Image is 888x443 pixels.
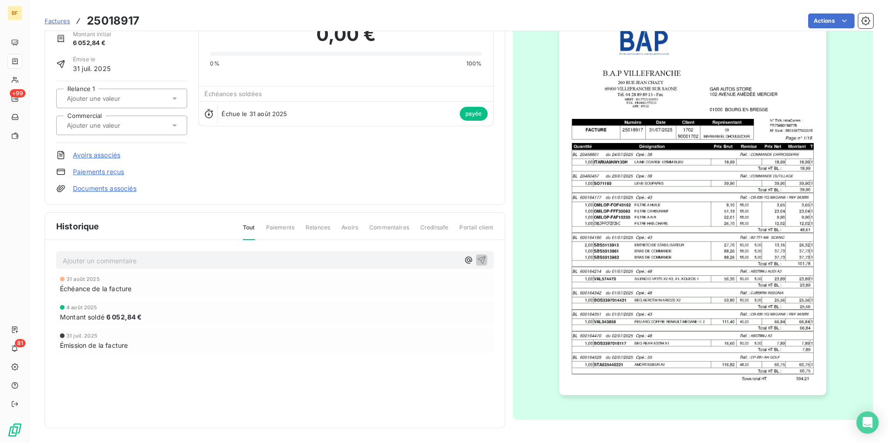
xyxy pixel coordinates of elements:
[243,223,255,240] span: Tout
[60,284,131,293] span: Échéance de la facture
[66,305,98,310] span: 4 août 2025
[60,340,128,350] span: Émission de la facture
[7,6,22,20] div: BF
[66,333,98,339] span: 31 juil. 2025
[45,17,70,25] span: Factures
[369,223,409,239] span: Commentaires
[45,16,70,26] a: Factures
[306,223,330,239] span: Relances
[222,110,287,117] span: Échue le 31 août 2025
[73,167,124,176] a: Paiements reçus
[73,184,137,193] a: Documents associés
[73,39,111,48] span: 6 052,84 €
[73,30,111,39] span: Montant initial
[559,17,826,395] img: invoice_thumbnail
[210,59,219,68] span: 0%
[73,64,111,73] span: 31 juil. 2025
[56,220,99,233] span: Historique
[66,121,159,130] input: Ajouter une valeur
[15,339,26,347] span: 81
[459,223,493,239] span: Portail client
[460,107,488,121] span: payée
[808,13,855,28] button: Actions
[204,90,262,98] span: Échéances soldées
[420,223,449,239] span: Creditsafe
[266,223,294,239] span: Paiements
[856,411,879,434] div: Open Intercom Messenger
[73,55,111,64] span: Émise le
[7,423,22,437] img: Logo LeanPay
[66,94,159,103] input: Ajouter une valeur
[73,150,120,160] a: Avoirs associés
[10,89,26,98] span: +99
[66,276,100,282] span: 31 août 2025
[87,13,139,29] h3: 25018917
[60,312,104,322] span: Montant soldé
[466,59,482,68] span: 100%
[341,223,358,239] span: Avoirs
[316,20,376,48] span: 0,00 €
[106,312,142,322] span: 6 052,84 €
